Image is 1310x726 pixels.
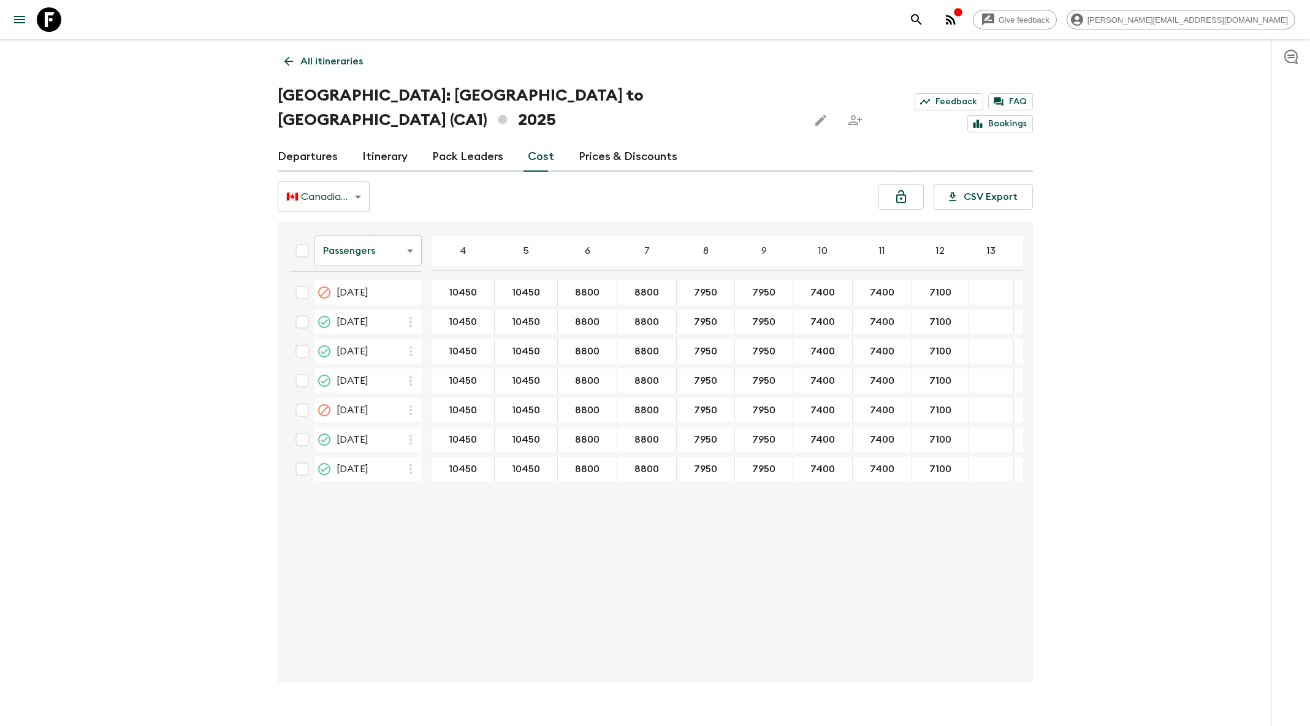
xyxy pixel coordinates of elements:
[679,310,732,334] button: 7950
[915,427,966,452] button: 7100
[579,142,677,172] a: Prices & Discounts
[290,239,314,263] div: Select all
[300,54,363,69] p: All itineraries
[969,280,1014,305] div: 07 Jun 2025; 13
[337,432,368,447] span: [DATE]
[915,310,966,334] button: 7100
[912,398,969,422] div: 16 Aug 2025; 12
[497,369,555,393] button: 10450
[495,280,558,305] div: 07 Jun 2025; 5
[317,432,332,447] svg: Departed
[278,49,370,74] a: All itineraries
[432,369,495,393] div: 26 Jul 2025; 4
[988,93,1033,110] a: FAQ
[495,427,558,452] div: 23 Aug 2025; 5
[362,142,408,172] a: Itinerary
[558,339,617,364] div: 19 Jul 2025; 6
[912,457,969,481] div: 06 Sep 2025; 12
[617,280,677,305] div: 07 Jun 2025; 7
[558,369,617,393] div: 26 Jul 2025; 6
[523,243,529,258] p: 5
[558,280,617,305] div: 07 Jun 2025; 6
[818,243,828,258] p: 10
[912,280,969,305] div: 07 Jun 2025; 12
[497,427,555,452] button: 10450
[793,427,853,452] div: 23 Aug 2025; 10
[915,457,966,481] button: 7100
[679,457,732,481] button: 7950
[620,310,674,334] button: 8800
[434,369,492,393] button: 10450
[558,398,617,422] div: 16 Aug 2025; 6
[915,369,966,393] button: 7100
[915,398,966,422] button: 7100
[1014,457,1059,481] div: 06 Sep 2025; 14
[737,427,790,452] button: 7950
[617,339,677,364] div: 19 Jul 2025; 7
[855,310,909,334] button: 7400
[735,427,793,452] div: 23 Aug 2025; 9
[560,369,614,393] button: 8800
[843,108,867,132] span: Share this itinerary
[585,243,590,258] p: 6
[987,243,996,258] p: 13
[793,310,853,334] div: 28 Jun 2025; 10
[317,373,332,388] svg: Completed
[679,280,732,305] button: 7950
[620,339,674,364] button: 8800
[560,427,614,452] button: 8800
[679,369,732,393] button: 7950
[793,280,853,305] div: 07 Jun 2025; 10
[809,108,833,132] button: Edit this itinerary
[679,339,732,364] button: 7950
[460,243,466,258] p: 4
[495,398,558,422] div: 16 Aug 2025; 5
[314,234,422,268] div: Passengers
[735,369,793,393] div: 26 Jul 2025; 9
[560,339,614,364] button: 8800
[278,83,799,132] h1: [GEOGRAPHIC_DATA]: [GEOGRAPHIC_DATA] to [GEOGRAPHIC_DATA] (CA1) 2025
[793,369,853,393] div: 26 Jul 2025; 10
[432,280,495,305] div: 07 Jun 2025; 4
[737,398,790,422] button: 7950
[1014,280,1059,305] div: 07 Jun 2025; 14
[737,457,790,481] button: 7950
[620,369,674,393] button: 8800
[735,280,793,305] div: 07 Jun 2025; 9
[7,7,32,32] button: menu
[737,280,790,305] button: 7950
[497,398,555,422] button: 10450
[677,427,735,452] div: 23 Aug 2025; 8
[796,398,850,422] button: 7400
[1014,398,1059,422] div: 16 Aug 2025; 14
[497,310,555,334] button: 10450
[495,310,558,334] div: 28 Jun 2025; 5
[796,457,850,481] button: 7400
[878,184,924,210] button: Lock costs
[703,243,709,258] p: 8
[558,427,617,452] div: 23 Aug 2025; 6
[434,280,492,305] button: 10450
[644,243,650,258] p: 7
[1014,427,1059,452] div: 23 Aug 2025; 14
[677,369,735,393] div: 26 Jul 2025; 8
[793,339,853,364] div: 19 Jul 2025; 10
[796,427,850,452] button: 7400
[1067,10,1295,29] div: [PERSON_NAME][EMAIL_ADDRESS][DOMAIN_NAME]
[317,403,332,418] svg: Cancelled
[904,7,929,32] button: search adventures
[434,427,492,452] button: 10450
[912,339,969,364] div: 19 Jul 2025; 12
[1014,339,1059,364] div: 19 Jul 2025; 14
[793,398,853,422] div: 16 Aug 2025; 10
[617,398,677,422] div: 16 Aug 2025; 7
[855,339,909,364] button: 7400
[497,457,555,481] button: 10450
[560,280,614,305] button: 8800
[967,115,1033,132] a: Bookings
[969,427,1014,452] div: 23 Aug 2025; 13
[560,310,614,334] button: 8800
[969,310,1014,334] div: 28 Jun 2025; 13
[434,398,492,422] button: 10450
[434,310,492,334] button: 10450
